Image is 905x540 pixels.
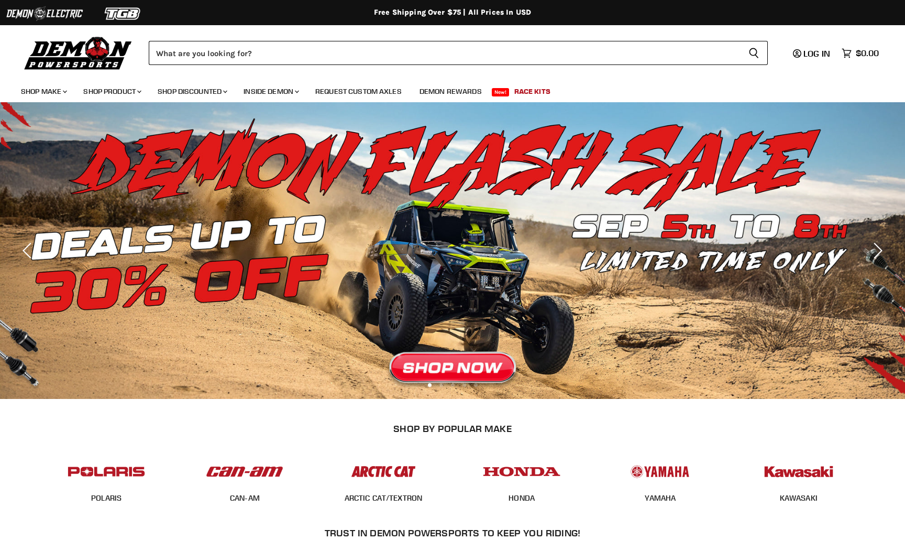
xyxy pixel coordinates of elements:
img: POPULAR_MAKE_logo_4_4923a504-4bac-4306-a1be-165a52280178.jpg [481,456,562,488]
img: POPULAR_MAKE_logo_1_adc20308-ab24-48c4-9fac-e3c1a623d575.jpg [204,456,285,488]
span: HONDA [509,493,535,504]
span: KAWASAKI [780,493,818,504]
img: POPULAR_MAKE_logo_3_027535af-6171-4c5e-a9bc-f0eccd05c5d6.jpg [343,456,424,488]
a: Log in [788,49,836,58]
a: Request Custom Axles [307,81,410,102]
img: TGB Logo 2 [84,4,162,24]
a: $0.00 [836,46,884,61]
a: HONDA [509,493,535,503]
a: Race Kits [506,81,558,102]
button: Search [740,41,768,65]
a: Inside Demon [236,81,305,102]
input: Search [149,41,740,65]
li: Page dot 4 [462,383,466,387]
span: ARCTIC CAT/TEXTRON [345,493,423,504]
span: New! [492,88,510,96]
div: Free Shipping Over $75 | All Prices In USD [34,8,871,17]
span: CAN-AM [230,493,260,504]
span: YAMAHA [645,493,676,504]
img: POPULAR_MAKE_logo_6_76e8c46f-2d1e-4ecc-b320-194822857d41.jpg [758,456,840,488]
h2: Trust In Demon Powersports To Keep You Riding! [59,527,847,538]
a: KAWASAKI [780,493,818,503]
a: Shop Product [75,81,148,102]
a: ARCTIC CAT/TEXTRON [345,493,423,503]
span: Log in [803,48,830,59]
a: POLARIS [91,493,122,503]
img: Demon Powersports [21,34,136,71]
li: Page dot 2 [439,383,443,387]
img: POPULAR_MAKE_logo_5_20258e7f-293c-4aac-afa8-159eaa299126.jpg [619,456,701,488]
li: Page dot 3 [451,383,455,387]
form: Product [149,41,768,65]
li: Page dot 1 [428,383,432,387]
a: CAN-AM [230,493,260,503]
span: POLARIS [91,493,122,504]
button: Next [866,240,887,261]
a: Shop Discounted [150,81,234,102]
button: Previous [18,240,39,261]
span: $0.00 [856,48,879,58]
ul: Main menu [13,77,876,102]
img: Demon Electric Logo 2 [5,4,84,24]
a: YAMAHA [645,493,676,503]
img: POPULAR_MAKE_logo_2_dba48cf1-af45-46d4-8f73-953a0f002620.jpg [65,456,147,488]
h2: SHOP BY POPULAR MAKE [47,423,859,434]
li: Page dot 5 [474,383,478,387]
a: Demon Rewards [412,81,490,102]
a: Shop Make [13,81,73,102]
